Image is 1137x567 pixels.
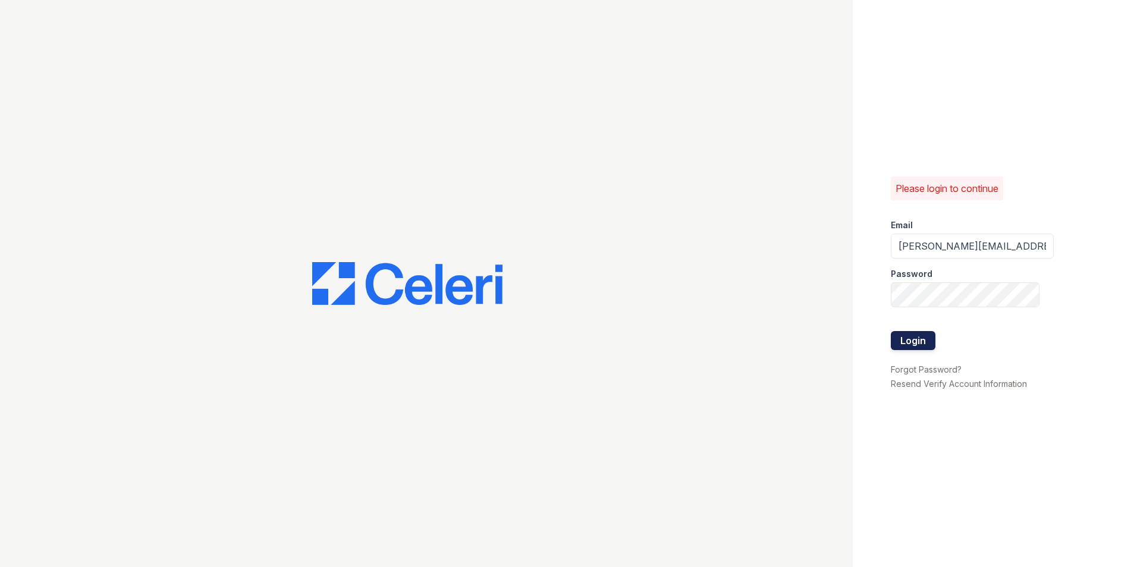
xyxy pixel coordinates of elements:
a: Resend Verify Account Information [891,379,1027,389]
button: Login [891,331,935,350]
p: Please login to continue [896,181,998,196]
img: CE_Logo_Blue-a8612792a0a2168367f1c8372b55b34899dd931a85d93a1a3d3e32e68fde9ad4.png [312,262,502,305]
label: Password [891,268,932,280]
label: Email [891,219,913,231]
a: Forgot Password? [891,364,962,374]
